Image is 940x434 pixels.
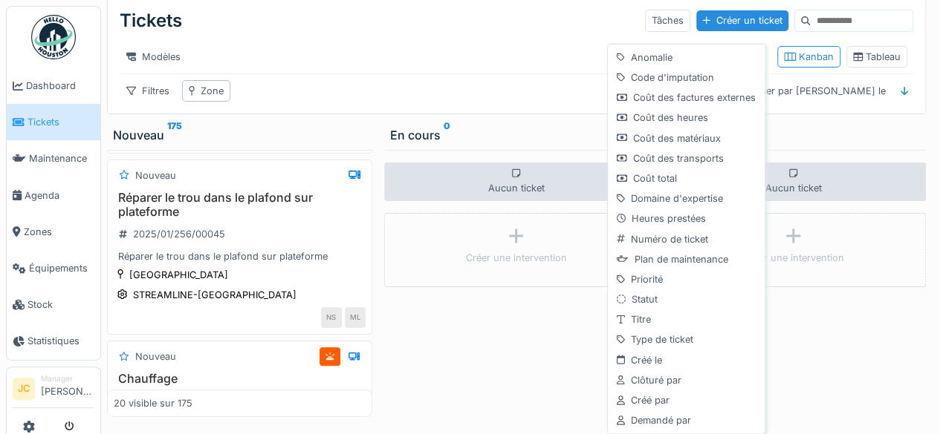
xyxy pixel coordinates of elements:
div: Coût total [611,168,762,188]
div: Coût des heures [611,108,762,128]
span: Équipements [29,261,94,275]
span: Maintenance [29,151,94,165]
img: Badge_color-CXgf-gQk.svg [31,15,76,59]
span: Tickets [27,115,94,129]
div: Titre [611,309,762,329]
div: À vérifier [667,126,920,144]
span: Dashboard [26,79,94,93]
div: Code d'imputation [611,68,762,88]
div: STREAMLINE-[GEOGRAPHIC_DATA] [133,288,296,302]
div: Tableau [853,50,901,64]
div: Manager [41,373,94,384]
h3: Réparer le trou dans le plafond sur plateforme [114,191,366,219]
div: Créer une intervention [466,251,567,265]
h3: Chauffage [114,372,366,386]
div: Coût des matériaux [611,128,762,148]
span: Agenda [25,188,94,203]
div: Créé par [611,390,762,410]
span: Statistiques [27,334,94,348]
div: Coût des transports [611,148,762,168]
div: Zone [201,84,224,98]
div: Modèles [120,46,187,68]
div: Kanban [784,50,834,64]
div: NS [321,307,342,328]
div: Type de ticket [611,329,762,349]
sup: 0 [444,126,450,144]
div: 2025/01/256/00045 [133,227,225,241]
div: Tickets [120,1,182,40]
div: [GEOGRAPHIC_DATA] [129,268,228,282]
div: Plan de maintenance [611,249,762,269]
div: 20 visible sur 175 [114,396,192,410]
div: ML [345,307,366,328]
span: Stock [27,297,94,312]
div: Priorité [611,269,762,289]
div: Filtres [120,80,176,102]
div: Créé le [611,350,762,370]
span: Zones [24,225,94,239]
div: Numéro de ticket [611,229,762,249]
div: Nouveau [113,126,366,144]
div: Domaine d'expertise [611,188,762,208]
li: [PERSON_NAME] [41,373,94,405]
div: Aucun ticket [384,162,649,201]
div: Tâches [645,10,690,31]
div: Statut [611,289,762,309]
div: Créer un ticket [696,10,788,30]
div: Clôturé par [611,370,762,390]
div: Demandé par [611,410,762,430]
div: Classer par [PERSON_NAME] le [735,80,892,102]
div: Coût des factures externes [611,88,762,108]
div: Heures prestées [611,208,762,228]
div: Nouveau [135,168,176,183]
sup: 175 [167,126,182,144]
div: Nouveau [135,349,176,364]
li: JC [13,378,35,400]
div: Aucun ticket [661,162,926,201]
div: En cours [390,126,644,144]
div: Créer une intervention [742,251,843,265]
div: Réparer le trou dans le plafond sur plateforme [114,249,366,263]
div: Anomalie [611,47,762,68]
